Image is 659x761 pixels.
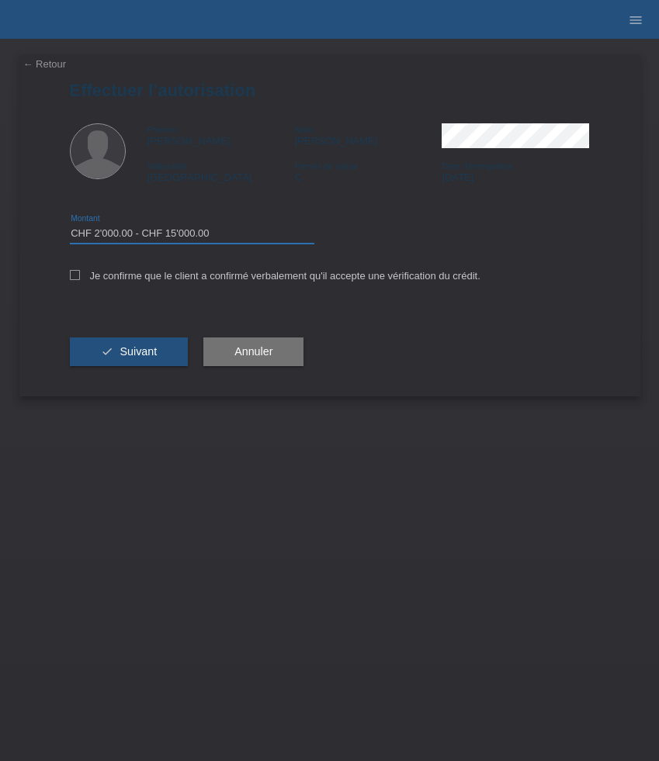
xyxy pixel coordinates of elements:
button: Annuler [203,337,303,367]
label: Je confirme que le client a confirmé verbalement qu'il accepte une vérification du crédit. [70,270,480,282]
span: Suivant [120,345,157,358]
button: check Suivant [70,337,189,367]
span: Permis de séjour [294,161,359,171]
i: check [101,345,113,358]
div: [PERSON_NAME] [147,123,295,147]
span: Date d'immigration [442,161,512,171]
h1: Effectuer l’autorisation [70,81,590,100]
div: C [294,160,442,183]
div: [DATE] [442,160,589,183]
span: Prénom [147,125,178,134]
a: menu [620,15,651,24]
div: [PERSON_NAME] [294,123,442,147]
div: [GEOGRAPHIC_DATA] [147,160,295,183]
a: ← Retour [23,58,67,70]
span: Annuler [234,345,272,358]
i: menu [628,12,643,28]
span: Nom [294,125,312,134]
span: Nationalité [147,161,188,171]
